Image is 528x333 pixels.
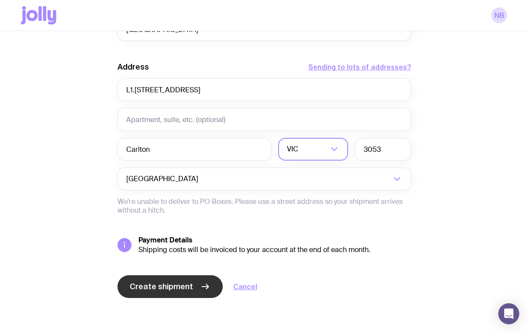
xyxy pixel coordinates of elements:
[200,168,391,190] input: Search for option
[138,245,411,254] div: Shipping costs will be invoiced to your account at the end of each month.
[117,275,223,298] button: Create shipment
[355,138,411,161] input: Postcode
[117,78,411,101] input: Street Address
[117,197,411,215] p: We’re unable to deliver to PO Boxes. Please use a street address so your shipment arrives without...
[300,138,328,161] input: Search for option
[138,236,411,245] h5: Payment Details
[130,281,193,292] span: Create shipment
[491,7,507,23] a: NB
[498,303,519,324] div: Open Intercom Messenger
[126,168,200,190] span: [GEOGRAPHIC_DATA]
[117,168,411,190] div: Search for option
[278,138,348,161] div: Search for option
[117,138,271,161] input: Suburb
[233,281,257,292] a: Cancel
[117,62,149,72] label: Address
[308,62,411,72] button: Sending to lots of addresses?
[117,108,411,131] input: Apartment, suite, etc. (optional)
[287,138,300,161] span: VIC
